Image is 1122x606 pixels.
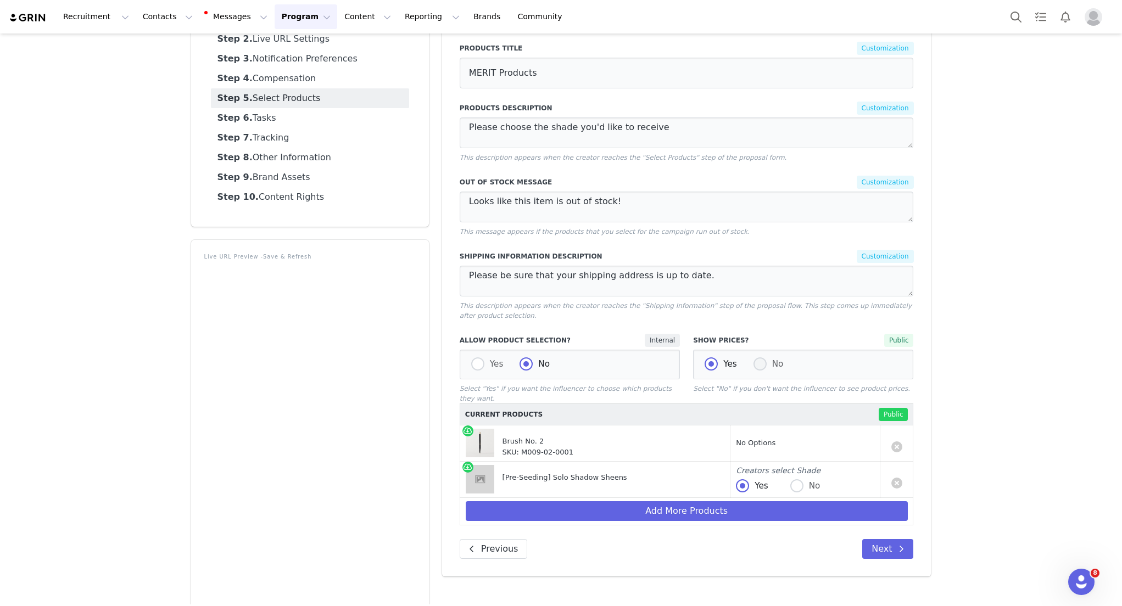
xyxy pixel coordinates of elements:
img: grin logo [9,13,47,23]
input: Products [460,58,914,88]
a: Save & Refresh [263,254,311,260]
div: Hi! Yes please [PERSON_NAME] thanks so much. [48,167,202,189]
span: Customization [857,176,914,189]
a: Tasks [211,108,409,128]
a: Select Products [211,88,409,108]
img: placeholder-square.jpeg [466,465,494,493]
div: Current Products [465,407,543,422]
strong: Waiting on you [80,139,140,147]
img: placeholder-profile.jpg [1085,8,1102,26]
p: Select "No" if you don't want the influencer to see product prices. [693,384,913,394]
strong: Step 10. [217,192,259,202]
img: Profile image for John [31,6,49,24]
h1: [PERSON_NAME] [53,5,125,14]
strong: Step 9. [217,172,253,182]
div: No Options [736,437,775,448]
span: No [767,359,784,369]
span: Public [879,408,908,421]
div: thanks so much [132,285,211,310]
button: Gif picker [52,360,61,368]
span: Ticket has been updated • [DATE] [58,209,175,217]
p: This message appears if the products that you select for the campaign run out of stock. [460,227,914,237]
button: Search [1004,4,1028,29]
button: Next [862,539,913,559]
a: Compensation [211,69,409,88]
span: Customization [857,42,914,55]
label: Show Prices? [693,335,816,345]
p: Active 7h ago [53,14,102,25]
button: Profile [1078,8,1113,26]
button: Home [172,4,193,25]
textarea: Message… [9,336,210,355]
button: Send a message… [188,355,206,373]
div: John says… [9,123,211,161]
div: Creators select Shade [736,465,875,476]
div: John says… [9,242,211,285]
a: Tasks [1029,4,1053,29]
p: Live URL Preview - [204,253,416,261]
p: This description appears when the creator reaches the "Select Products" step of the proposal form. [460,153,914,162]
a: Community [511,4,574,29]
span: Yes [749,481,768,491]
a: Brands [467,4,510,29]
div: John says… [9,318,211,362]
span: Ticket has been updated • [DATE] [58,127,175,136]
p: This description appears when the creator reaches the "Shipping Information" step of the proposal... [460,301,914,321]
div: Close [193,4,213,24]
strong: Step 8. [217,152,253,162]
strong: Step 5. [217,93,253,103]
strong: Step 7. [217,132,253,143]
span: Customer Ticket [84,44,149,53]
button: Notifications [1053,4,1078,29]
a: Live URL Settings [211,29,409,49]
button: Recruitment [57,4,136,29]
button: Program [275,4,337,29]
button: Emoji picker [35,360,43,368]
button: Add More Products [466,501,908,521]
button: Previous [460,539,528,559]
div: [Pre-Seeding] Solo Shadow Sheens [503,465,703,483]
button: Upload attachment [17,360,26,368]
div: Of course -- happy to help, [PERSON_NAME]! Will follow up soon! [18,249,171,270]
button: Reporting [398,4,466,29]
strong: Step 3. [217,53,253,64]
span: No [803,481,820,491]
div: You're most welcome! [18,325,102,336]
div: Brush No. 2 [503,429,703,457]
p: Select "Yes" if you want the influencer to choose which products they want. [460,384,680,403]
span: Public [884,334,914,347]
span: Internal [645,334,680,347]
a: Customer Ticket [60,37,159,60]
strong: Step 2. [217,33,253,44]
div: Ivy says… [9,161,211,204]
div: Of course -- happy to help, [PERSON_NAME]! Will follow up soon! [9,242,180,277]
strong: Step 4. [217,73,253,83]
label: Products Description [460,103,685,113]
div: Ivy says… [9,285,211,318]
iframe: Intercom live chat [1068,569,1095,595]
a: Other Information [211,148,409,167]
a: Brand Assets [211,167,409,187]
a: Notification Preferences [211,49,409,69]
span: Customization [857,102,914,115]
button: go back [7,4,28,25]
label: Out of Stock Message [460,177,685,187]
button: Start recording [70,360,79,368]
a: Tracking [211,128,409,148]
a: Content Rights [211,187,409,207]
span: SKU: M009-02-0001 [503,448,574,456]
button: Messages [200,4,274,29]
div: GRIN Helper says… [9,204,211,242]
div: You're most welcome![PERSON_NAME] • [DATE] [9,318,111,343]
strong: In Progress [87,220,133,228]
span: Customization [857,250,914,263]
img: MERIT-BrushNo2_8fffa37f-a9b6-4a98-ba49-3812289a2294.jpg [466,429,494,457]
span: No [533,359,550,369]
div: Hi! Yes please [PERSON_NAME] thanks so much. [40,161,211,195]
label: Shipping Information Description [460,251,685,261]
div: thanks so much [141,292,202,303]
span: Yes [484,359,504,369]
strong: Step 6. [217,113,253,123]
button: Contacts [136,4,199,29]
